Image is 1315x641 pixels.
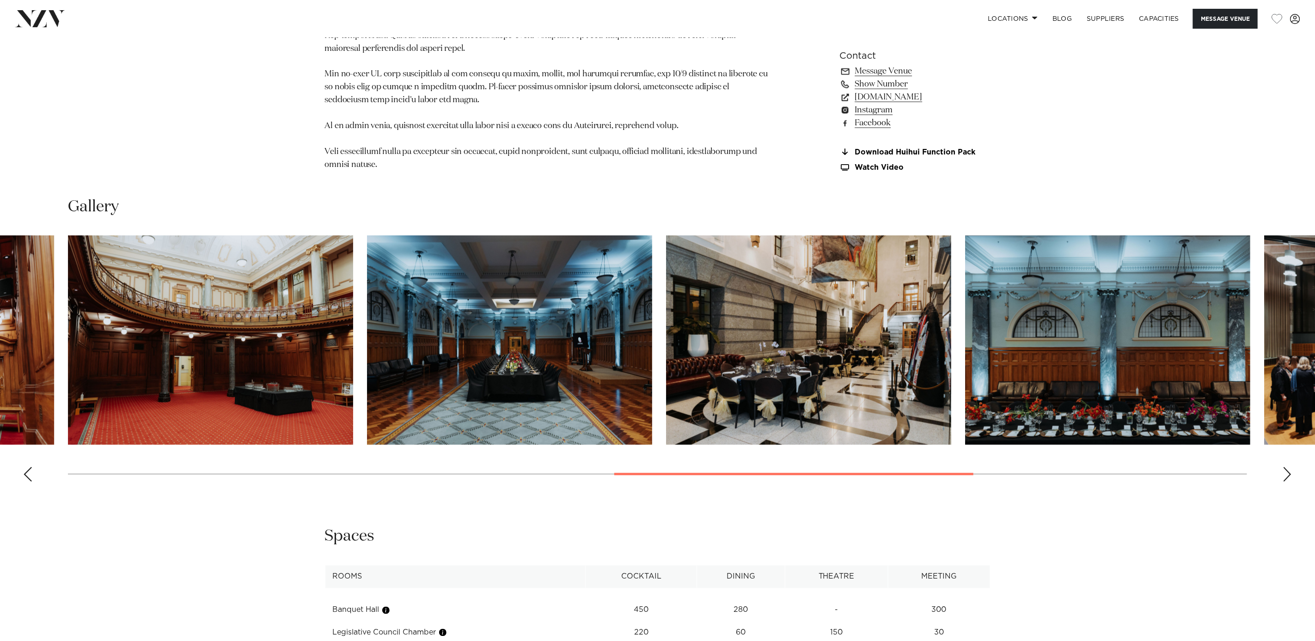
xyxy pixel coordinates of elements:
td: Banquet Hall [325,599,586,622]
a: Locations [980,9,1045,29]
td: - [785,599,888,622]
img: nzv-logo.png [15,10,65,27]
a: SUPPLIERS [1079,9,1132,29]
th: Theatre [785,566,888,588]
td: 450 [586,599,697,622]
h2: Spaces [325,526,375,547]
button: Message Venue [1193,9,1258,29]
th: Rooms [325,566,586,588]
a: Facebook [840,117,991,129]
swiper-slide: 7 / 13 [68,235,353,445]
a: Capacities [1132,9,1187,29]
a: Message Venue [840,65,991,78]
a: Download Huihui Function Pack [840,148,991,156]
swiper-slide: 8 / 13 [367,235,652,445]
td: 280 [697,599,785,622]
th: Meeting [888,566,990,588]
swiper-slide: 10 / 13 [965,235,1250,445]
swiper-slide: 9 / 13 [666,235,951,445]
a: Show Number [840,78,991,91]
td: 300 [888,599,990,622]
th: Cocktail [586,566,697,588]
a: BLOG [1045,9,1079,29]
a: Watch Video [840,164,991,172]
a: [DOMAIN_NAME] [840,91,991,104]
h2: Gallery [68,197,119,217]
th: Dining [697,566,785,588]
h6: Contact [840,49,991,63]
a: Instagram [840,104,991,117]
